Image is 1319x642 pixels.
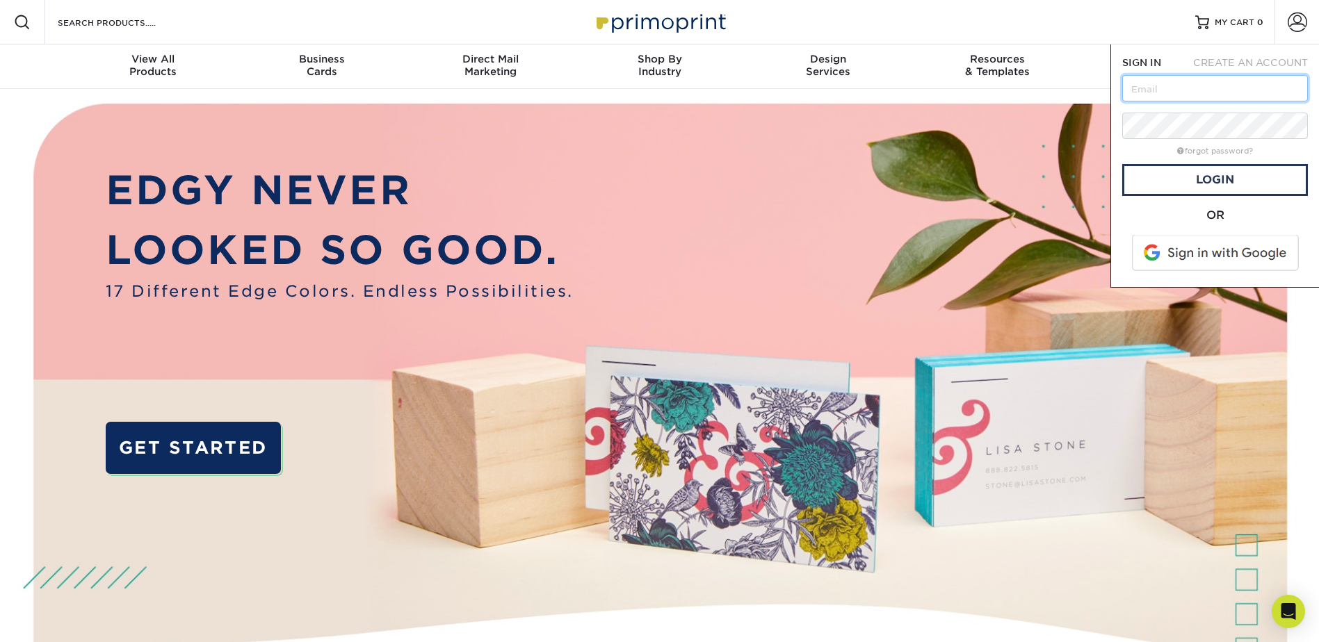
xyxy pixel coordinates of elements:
[237,53,406,65] span: Business
[106,279,574,303] span: 17 Different Edge Colors. Endless Possibilities.
[106,160,574,220] p: EDGY NEVER
[1272,595,1305,628] div: Open Intercom Messenger
[1257,17,1263,27] span: 0
[744,53,913,65] span: Design
[1082,44,1251,89] a: Contact& Support
[575,53,744,65] span: Shop By
[744,53,913,78] div: Services
[575,44,744,89] a: Shop ByIndustry
[106,220,574,279] p: LOOKED SO GOOD.
[237,53,406,78] div: Cards
[913,53,1082,65] span: Resources
[406,44,575,89] a: Direct MailMarketing
[1122,207,1308,224] div: OR
[590,7,729,37] img: Primoprint
[1122,164,1308,196] a: Login
[575,53,744,78] div: Industry
[1122,75,1308,101] input: Email
[913,53,1082,78] div: & Templates
[3,600,118,637] iframe: Google Customer Reviews
[69,53,238,78] div: Products
[56,14,192,31] input: SEARCH PRODUCTS.....
[106,422,281,474] a: GET STARTED
[69,44,238,89] a: View AllProducts
[69,53,238,65] span: View All
[406,53,575,78] div: Marketing
[1215,17,1254,28] span: MY CART
[1177,147,1253,156] a: forgot password?
[744,44,913,89] a: DesignServices
[406,53,575,65] span: Direct Mail
[1193,57,1308,68] span: CREATE AN ACCOUNT
[1082,53,1251,65] span: Contact
[1082,53,1251,78] div: & Support
[913,44,1082,89] a: Resources& Templates
[237,44,406,89] a: BusinessCards
[1122,57,1161,68] span: SIGN IN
